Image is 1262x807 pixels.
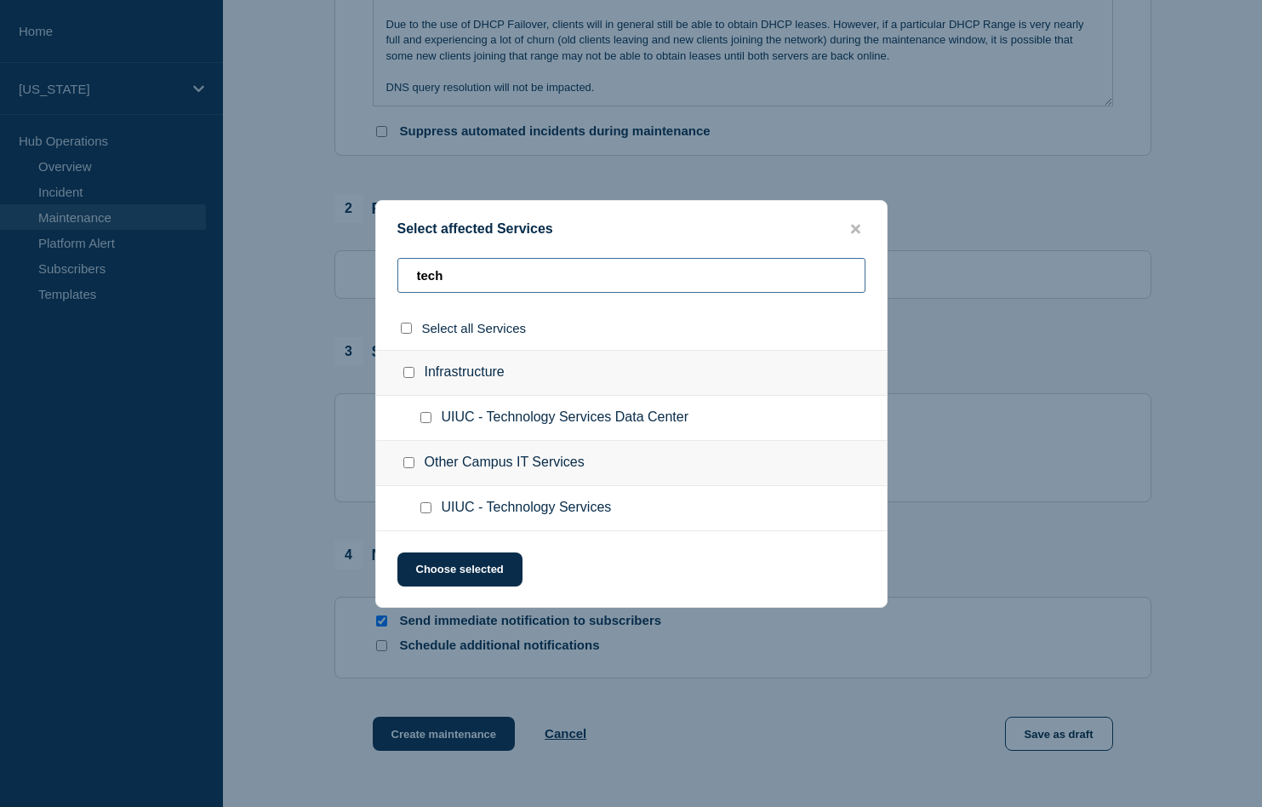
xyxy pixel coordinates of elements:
[403,367,414,378] input: Infrastructure checkbox
[846,221,865,238] button: close button
[422,321,527,335] span: Select all Services
[397,552,523,587] button: Choose selected
[403,457,414,468] input: Other Campus IT Services checkbox
[376,441,887,486] div: Other Campus IT Services
[420,412,431,423] input: UIUC - Technology Services Data Center checkbox
[420,502,431,513] input: UIUC - Technology Services checkbox
[442,409,689,426] span: UIUC - Technology Services Data Center
[376,221,887,238] div: Select affected Services
[397,258,865,293] input: Search
[442,500,612,517] span: UIUC - Technology Services
[401,323,412,334] input: select all checkbox
[376,350,887,396] div: Infrastructure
